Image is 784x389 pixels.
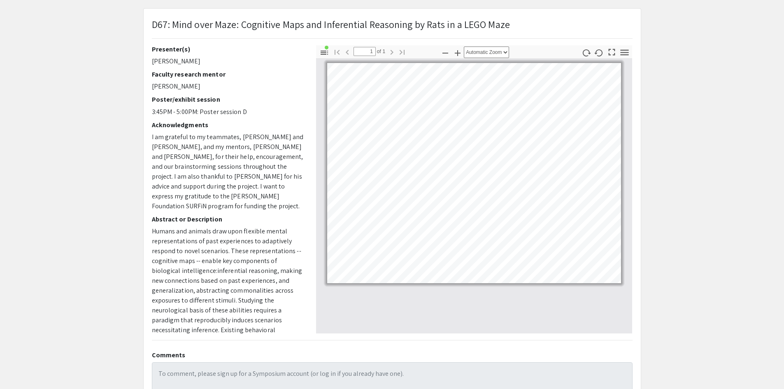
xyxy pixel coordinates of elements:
button: Rotate Clockwise [579,47,593,58]
button: Rotate Counterclockwise [592,47,606,58]
p: 3:45PM - 5:00PM: Poster session D [152,107,304,117]
p: [PERSON_NAME] [152,82,304,91]
span: Humans and animals draw upon flexible mental representations of past experiences to adaptively re... [152,227,301,275]
h2: Presenter(s) [152,45,304,53]
span: inferential reasoning, making new connections based on past experiences, and generalization, abst... [152,266,302,305]
div: Page 1 [323,59,625,287]
button: Go to First Page [330,46,344,58]
select: Zoom [464,47,509,58]
input: Page [354,47,376,56]
button: Next Page [385,46,399,58]
iframe: Chat [6,352,35,383]
p: I am grateful to my teammates, [PERSON_NAME] and [PERSON_NAME], and my mentors, [PERSON_NAME] and... [152,132,304,211]
button: Tools [617,47,631,58]
h2: Acknowledgments [152,121,304,129]
h2: Abstract or Description [152,215,304,223]
p: [PERSON_NAME] [152,56,304,66]
button: Zoom Out [438,47,452,58]
button: Previous Page [340,46,354,58]
p: D67: Mind over Maze: Cognitive Maps and Inferential Reasoning by Rats in a LEGO Maze [152,17,510,32]
button: Toggle Sidebar (document contains outline/attachments/layers) [317,47,331,58]
span: of 1 [376,47,386,56]
button: Switch to Presentation Mode [605,45,619,57]
button: Go to Last Page [395,46,409,58]
h2: Faculty research mentor [152,70,304,78]
h2: Poster/exhibit session [152,96,304,103]
button: Zoom In [451,47,465,58]
h2: Comments [152,351,633,359]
